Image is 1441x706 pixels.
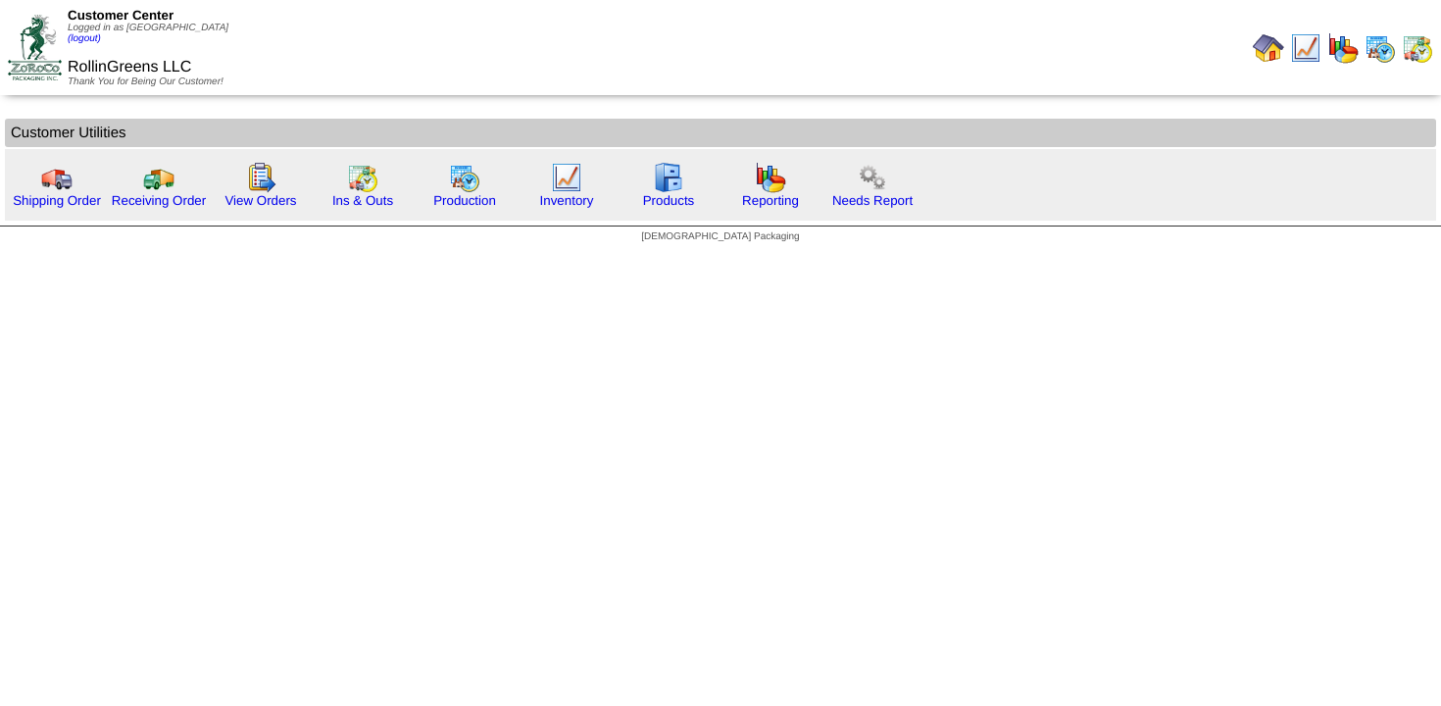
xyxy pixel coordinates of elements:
[1290,32,1321,64] img: line_graph.gif
[245,162,276,193] img: workorder.gif
[551,162,582,193] img: line_graph.gif
[13,193,101,208] a: Shipping Order
[755,162,786,193] img: graph.gif
[5,119,1436,147] td: Customer Utilities
[433,193,496,208] a: Production
[742,193,799,208] a: Reporting
[643,193,695,208] a: Products
[540,193,594,208] a: Inventory
[449,162,480,193] img: calendarprod.gif
[143,162,174,193] img: truck2.gif
[41,162,73,193] img: truck.gif
[68,59,191,76] span: RollinGreens LLC
[68,33,101,44] a: (logout)
[1402,32,1433,64] img: calendarinout.gif
[1253,32,1284,64] img: home.gif
[1365,32,1396,64] img: calendarprod.gif
[1327,32,1359,64] img: graph.gif
[68,76,224,87] span: Thank You for Being Our Customer!
[68,8,174,23] span: Customer Center
[224,193,296,208] a: View Orders
[8,15,62,80] img: ZoRoCo_Logo(Green%26Foil)%20jpg.webp
[653,162,684,193] img: cabinet.gif
[641,231,799,242] span: [DEMOGRAPHIC_DATA] Packaging
[347,162,378,193] img: calendarinout.gif
[857,162,888,193] img: workflow.png
[332,193,393,208] a: Ins & Outs
[112,193,206,208] a: Receiving Order
[68,23,228,44] span: Logged in as [GEOGRAPHIC_DATA]
[832,193,913,208] a: Needs Report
